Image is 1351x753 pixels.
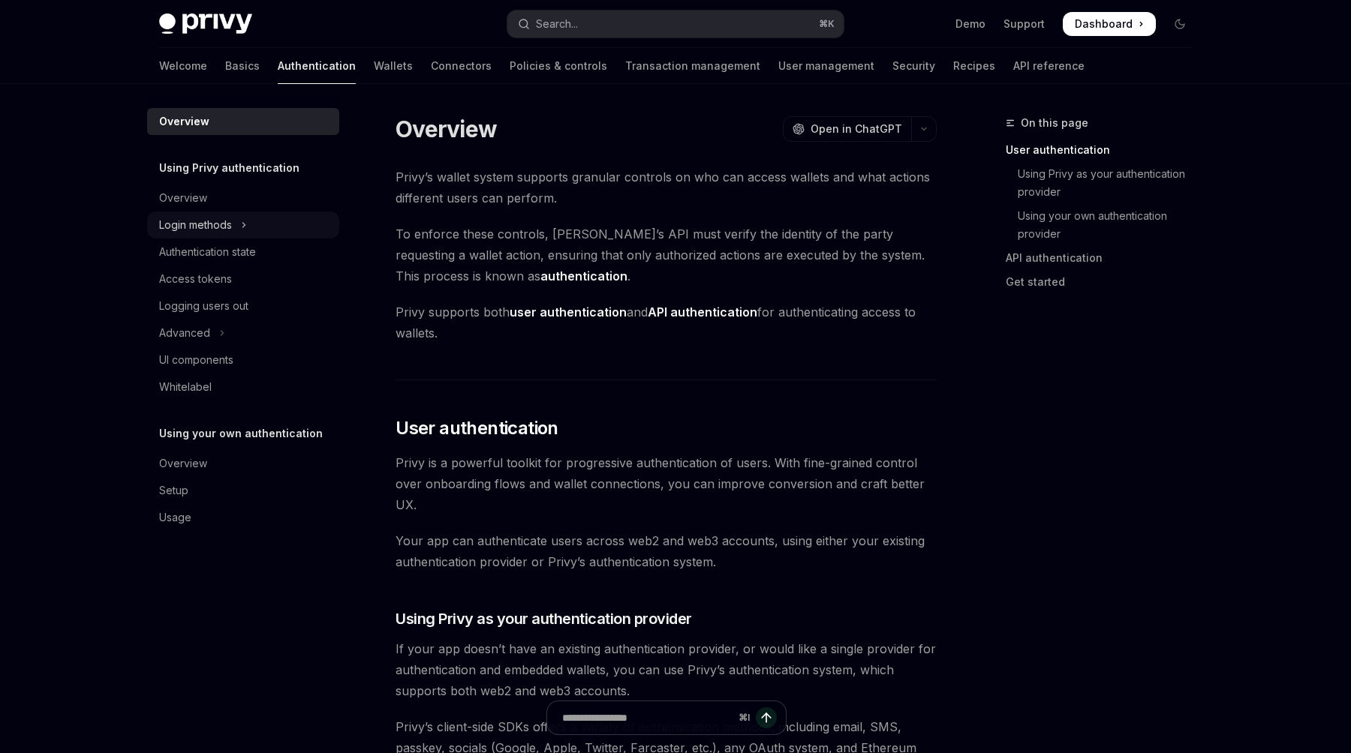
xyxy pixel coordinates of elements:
[147,319,339,346] button: Toggle Advanced section
[625,48,760,84] a: Transaction management
[147,292,339,319] a: Logging users out
[507,10,844,37] button: Open search
[396,166,937,208] span: Privy’s wallet system supports granular controls on who can access wallets and what actions diffe...
[159,243,256,261] div: Authentication state
[159,378,212,396] div: Whitelabel
[510,48,607,84] a: Policies & controls
[396,638,937,701] span: If your app doesn’t have an existing authentication provider, or would like a single provider for...
[1006,204,1204,246] a: Using your own authentication provider
[396,223,937,286] span: To enforce these controls, [PERSON_NAME]’s API must verify the identity of the party requesting a...
[225,48,260,84] a: Basics
[811,121,902,136] span: Open in ChatGPT
[374,48,413,84] a: Wallets
[147,477,339,504] a: Setup
[1013,48,1085,84] a: API reference
[159,454,207,472] div: Overview
[562,701,733,734] input: Ask a question...
[159,216,232,234] div: Login methods
[159,481,188,499] div: Setup
[147,211,339,238] button: Toggle Login methods section
[396,301,937,343] span: Privy supports both and for authenticating access to wallets.
[159,270,232,288] div: Access tokens
[540,268,627,283] strong: authentication
[756,707,777,728] button: Send message
[1168,12,1192,36] button: Toggle dark mode
[147,108,339,135] a: Overview
[1003,16,1045,31] a: Support
[510,304,627,319] strong: user authentication
[778,48,874,84] a: User management
[648,304,757,319] strong: API authentication
[396,608,692,629] span: Using Privy as your authentication provider
[147,346,339,373] a: UI components
[159,189,207,207] div: Overview
[159,297,248,315] div: Logging users out
[159,48,207,84] a: Welcome
[147,450,339,477] a: Overview
[396,115,497,142] h1: Overview
[819,18,835,30] span: ⌘ K
[159,112,209,130] div: Overview
[159,351,233,369] div: UI components
[783,116,911,142] button: Open in ChatGPT
[892,48,935,84] a: Security
[431,48,492,84] a: Connectors
[1021,114,1088,132] span: On this page
[1075,16,1133,31] span: Dashboard
[147,504,339,531] a: Usage
[953,48,995,84] a: Recipes
[955,16,985,31] a: Demo
[396,452,937,515] span: Privy is a powerful toolkit for progressive authentication of users. With fine-grained control ov...
[147,373,339,400] a: Whitelabel
[278,48,356,84] a: Authentication
[147,184,339,211] a: Overview
[147,238,339,265] a: Authentication state
[159,159,299,177] h5: Using Privy authentication
[1006,270,1204,294] a: Get started
[147,265,339,292] a: Access tokens
[1006,246,1204,270] a: API authentication
[1006,138,1204,162] a: User authentication
[396,530,937,572] span: Your app can authenticate users across web2 and web3 accounts, using either your existing authent...
[159,13,252,34] img: dark logo
[159,324,210,342] div: Advanced
[1063,12,1156,36] a: Dashboard
[536,15,578,33] div: Search...
[1006,162,1204,204] a: Using Privy as your authentication provider
[396,416,558,440] span: User authentication
[159,508,191,526] div: Usage
[159,424,323,442] h5: Using your own authentication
